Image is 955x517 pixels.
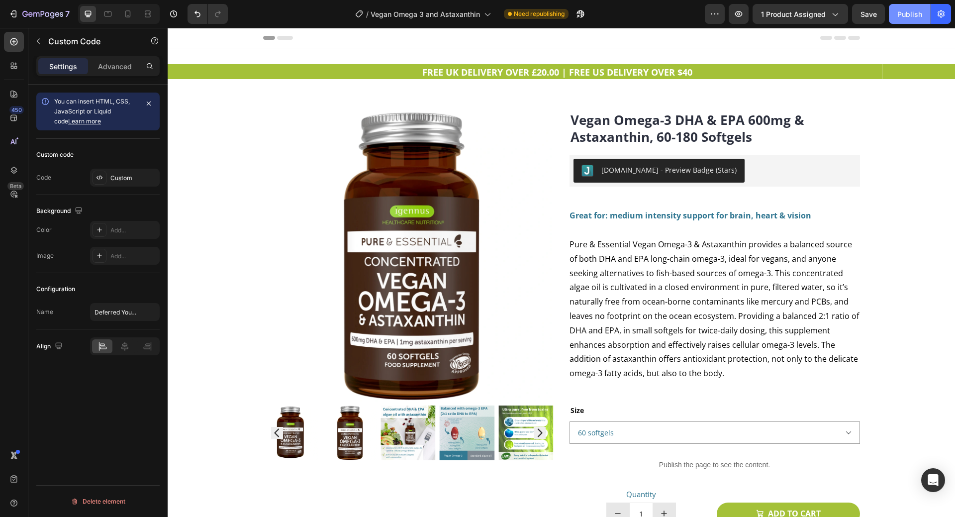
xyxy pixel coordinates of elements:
[36,205,85,218] div: Background
[402,182,644,193] b: Great for: medium intensity support for brain, heart & vision
[852,4,885,24] button: Save
[402,211,691,351] span: Pure & Essential Vegan Omega-3 & Astaxanthin provides a balanced source of both DHA and EPA long-...
[103,399,115,411] button: Carousel Back Arrow
[213,378,268,432] img: Vegan Omega-3 & Astaxanthin supplement bottle with salad and ingredients on a table.
[36,173,51,182] div: Code
[36,225,52,234] div: Color
[402,432,692,442] p: Publish the page to see the content.
[48,35,133,47] p: Custom Code
[406,131,577,155] button: Judge.me - Preview Badge (Stars)
[110,174,157,183] div: Custom
[7,182,24,190] div: Beta
[414,137,426,149] img: Judgeme.png
[272,378,327,432] img: Vegan omega-3 supplement with EPA and DHA, featuring red and gold capsules on a textured blue bac...
[168,28,955,517] iframe: Design area
[36,251,54,260] div: Image
[889,4,931,24] button: Publish
[95,378,150,432] img: Vegan Omega-3 and Astaxanthin supplement bottle with a white background
[9,106,24,114] div: 450
[95,83,386,374] img: Vegan Omega-3 and Astaxanthin supplement bottle with brown label on white background
[549,475,692,497] button: ADD TO CART
[860,10,877,18] span: Save
[459,461,488,471] span: Quantity
[71,496,125,508] div: Delete element
[49,61,77,72] p: Settings
[485,475,508,497] button: increment
[36,285,75,294] div: Configuration
[36,308,53,316] div: Name
[514,9,565,18] span: Need republishing
[110,252,157,261] div: Add...
[402,83,692,119] h1: Vegan Omega-3 DHA & EPA 600mg & Astaxanthin, 60-180 Softgels
[600,479,653,493] div: ADD TO CART
[36,150,74,159] div: Custom code
[65,8,70,20] p: 7
[188,4,228,24] div: Undo/Redo
[434,137,569,147] div: [DOMAIN_NAME] - Preview Badge (Stars)
[68,117,101,125] a: Learn more
[36,340,65,353] div: Align
[897,9,922,19] div: Publish
[110,226,157,235] div: Add...
[98,61,132,72] p: Advanced
[331,378,385,432] img: Advertisement for ultra-pure, toxin-free product with IAOS certification on a green background.
[36,494,160,510] button: Delete element
[255,38,525,50] strong: FREE UK DELIVERY OVER £20.00 | FREE US DELIVERY OVER $40
[366,399,378,411] button: Carousel Next Arrow
[439,475,462,497] button: decrement
[921,468,945,492] div: Open Intercom Messenger
[154,378,209,432] img: Vegan Omega-3 and Astaxanthin supplement bottle with brown label on white background
[366,9,369,19] span: /
[54,98,130,125] span: You can insert HTML, CSS, JavaScript or Liquid code
[462,475,485,497] input: quantity
[4,4,74,24] button: 7
[753,4,848,24] button: 1 product assigned
[761,9,826,19] span: 1 product assigned
[402,375,417,390] legend: Size
[371,9,480,19] span: Vegan Omega 3 and Astaxanthin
